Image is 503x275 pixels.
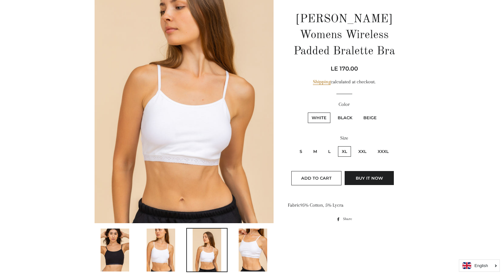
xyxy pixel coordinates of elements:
[474,264,488,268] i: English
[308,113,330,123] label: White
[193,229,221,272] img: Load image into Gallery viewer, Charmaine Womens Wireless Padded Bralette Bra
[288,78,400,86] div: calculated at checkout.
[345,171,394,185] button: Buy it now
[331,65,358,72] span: LE 170.00
[343,216,355,223] span: Share
[374,146,393,157] label: XXXL
[288,100,400,108] label: Color
[291,171,341,185] button: Add to Cart
[334,113,356,123] label: Black
[288,201,400,209] p: Fabric
[462,262,496,269] a: English
[300,202,343,208] span: 95% Cotton, 5% Lycra
[309,146,321,157] label: M
[296,146,306,157] label: S
[324,146,334,157] label: L
[313,79,331,85] a: Shipping
[301,175,332,181] span: Add to Cart
[288,11,400,59] h1: [PERSON_NAME] Womens Wireless Padded Bralette Bra
[354,146,370,157] label: XXL
[360,113,381,123] label: Beige
[147,229,175,272] img: Load image into Gallery viewer, Charmaine Womens Wireless Padded Bralette Bra
[338,146,351,157] label: XL
[101,229,129,272] img: Load image into Gallery viewer, Charmaine Womens Wireless Padded Bralette Bra
[288,134,400,142] label: Size
[239,229,267,272] img: Load image into Gallery viewer, Charmaine Womens Wireless Padded Bralette Bra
